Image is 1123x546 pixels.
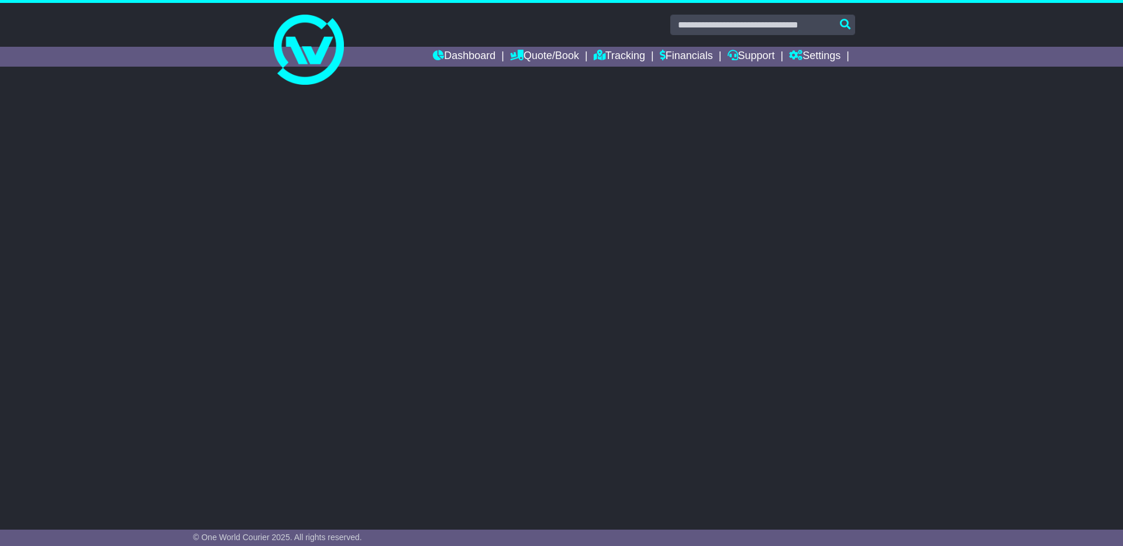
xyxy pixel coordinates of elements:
[510,47,579,67] a: Quote/Book
[594,47,645,67] a: Tracking
[728,47,775,67] a: Support
[789,47,840,67] a: Settings
[193,533,362,542] span: © One World Courier 2025. All rights reserved.
[660,47,713,67] a: Financials
[433,47,495,67] a: Dashboard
